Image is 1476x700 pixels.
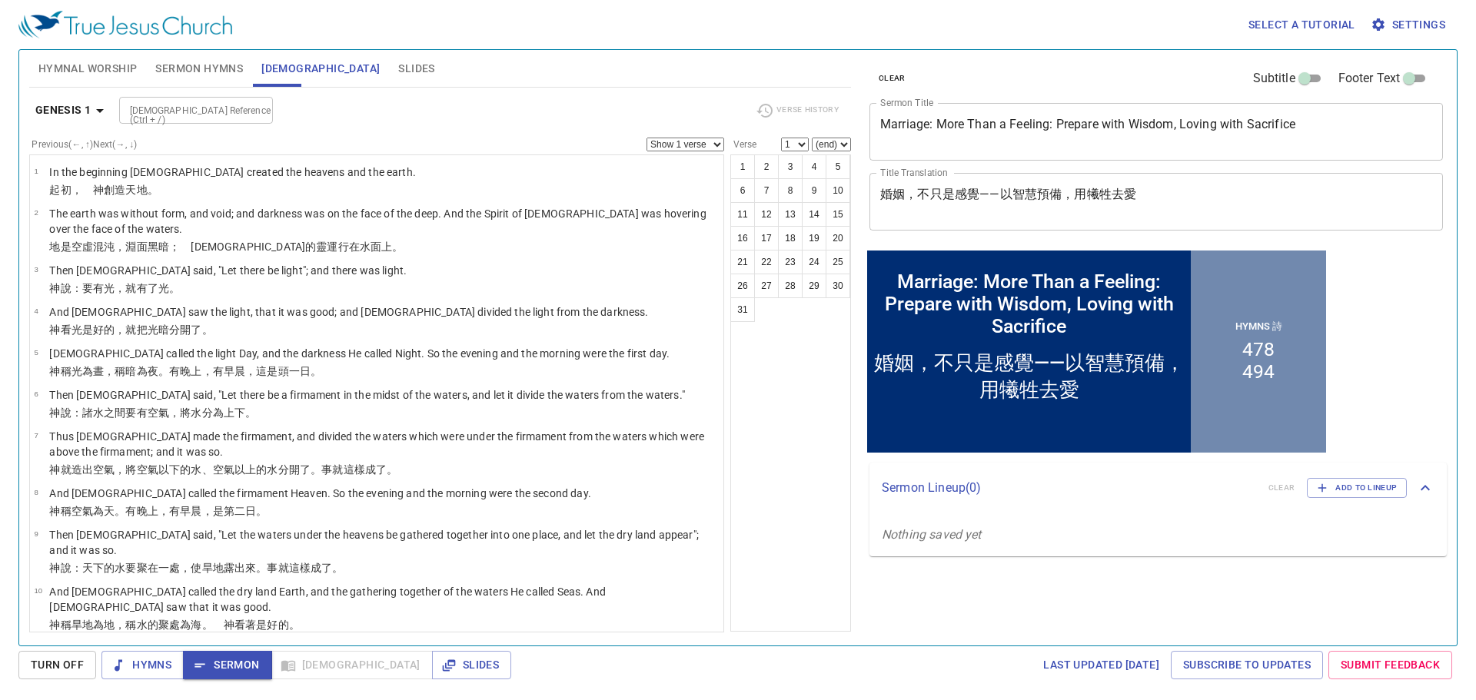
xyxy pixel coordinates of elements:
span: 5 [34,348,38,357]
wh6153: ，有早晨 [202,365,322,377]
wh7121: 水 [137,619,300,631]
wh3004: 地露出來 [213,562,344,574]
span: 7 [34,431,38,440]
p: 神 [49,363,670,379]
button: Hymns [101,651,184,679]
div: Sermon Lineup(0)clearAdd to Lineup [869,463,1447,513]
label: Previous (←, ↑) Next (→, ↓) [32,140,137,149]
wh3117: ，稱 [104,365,321,377]
wh430: 說 [61,406,257,419]
textarea: Marriage: More Than a Feeling: Prepare with Wisdom, Loving with Sacrifice [880,117,1432,146]
wh430: 稱 [61,619,300,631]
wh430: 就造出 [61,463,398,476]
button: 4 [802,154,826,179]
wh7121: 暗 [125,365,321,377]
span: Turn Off [31,655,84,675]
wh6213: 空氣 [93,463,397,476]
wh7549: 以上 [234,463,397,476]
wh776: 是 [61,241,404,253]
button: 25 [826,250,850,274]
wh3004: 為地 [93,619,300,631]
wh430: 的靈 [305,241,403,253]
span: Add to Lineup [1317,481,1397,495]
wh216: 暗 [158,323,213,336]
span: Sermon Hymns [155,59,243,78]
wh430: 說 [61,562,344,574]
wh7549: ，將水 [169,406,256,419]
wh7121: 空氣 [71,505,268,517]
wh4325: 、空氣 [202,463,398,476]
button: 3 [778,154,803,179]
button: 8 [778,178,803,203]
wh430: 稱 [61,365,322,377]
wh559: ：諸水 [71,406,257,419]
button: 30 [826,274,850,298]
span: 1 [34,167,38,175]
a: Submit Feedback [1328,651,1452,679]
span: Hymns [114,655,171,675]
button: 15 [826,202,850,227]
wh5921: 。 [392,241,403,253]
wh7549: 以下 [158,463,397,476]
a: Subscribe to Updates [1171,651,1323,679]
wh8478: 的水 [180,463,397,476]
wh4325: 面 [371,241,403,253]
wh6440: 上 [381,241,403,253]
input: Type Bible Reference [124,101,243,119]
wh430: 說 [61,282,181,294]
p: And [DEMOGRAPHIC_DATA] called the firmament Heaven. So the evening and the morning were the secon... [49,486,590,501]
wh413: 一 [158,562,344,574]
span: clear [879,71,906,85]
button: 23 [778,250,803,274]
wh8064: 下的水 [93,562,343,574]
wh6440: 黑暗 [148,241,404,253]
button: 14 [802,202,826,227]
span: Settings [1374,15,1445,35]
p: 神 [49,405,685,420]
p: 神 [49,503,590,519]
p: 神 [49,560,719,576]
p: Then [DEMOGRAPHIC_DATA] said, "Let the waters under the heavens be gathered together into one pla... [49,527,719,558]
p: Then [DEMOGRAPHIC_DATA] said, "Let there be light"; and there was light. [49,263,407,278]
span: 6 [34,390,38,398]
button: 27 [754,274,779,298]
wh6153: ，有早晨 [158,505,268,517]
wh2822: 為夜 [137,365,322,377]
iframe: from-child [863,247,1330,456]
p: Sermon Lineup ( 0 ) [882,479,1256,497]
img: True Jesus Church [18,11,232,38]
span: Sermon [195,655,259,675]
wh4725: ，使旱 [180,562,343,574]
wh3220: 。 神 [202,619,300,631]
wh1961: 空虛 [71,241,404,253]
span: [DEMOGRAPHIC_DATA] [261,59,380,78]
wh2822: ； [DEMOGRAPHIC_DATA] [169,241,403,253]
p: 起初 [49,182,416,197]
button: 22 [754,250,779,274]
button: Genesis 1 [29,96,116,124]
wh922: ，淵 [115,241,403,253]
span: Last updated [DATE] [1043,655,1159,675]
button: 1 [730,154,755,179]
button: 24 [802,250,826,274]
wh430: 創造 [104,184,158,196]
p: In the beginning [DEMOGRAPHIC_DATA] created the heavens and the earth. [49,164,416,180]
button: 16 [730,226,755,250]
button: Select a tutorial [1242,11,1361,39]
wh914: 為上下。 [213,406,257,419]
button: 11 [730,202,755,227]
span: Slides [444,655,499,675]
span: 9 [34,529,38,538]
wh8414: 混沌 [93,241,404,253]
button: Turn Off [18,651,96,679]
span: Submit Feedback [1341,655,1440,675]
span: 2 [34,208,38,217]
button: Add to Lineup [1307,478,1407,498]
button: 28 [778,274,803,298]
wh2896: 。 [289,619,300,631]
wh430: 稱 [61,505,268,517]
wh4723: 處為海 [169,619,300,631]
wh5921: 的水 [256,463,397,476]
